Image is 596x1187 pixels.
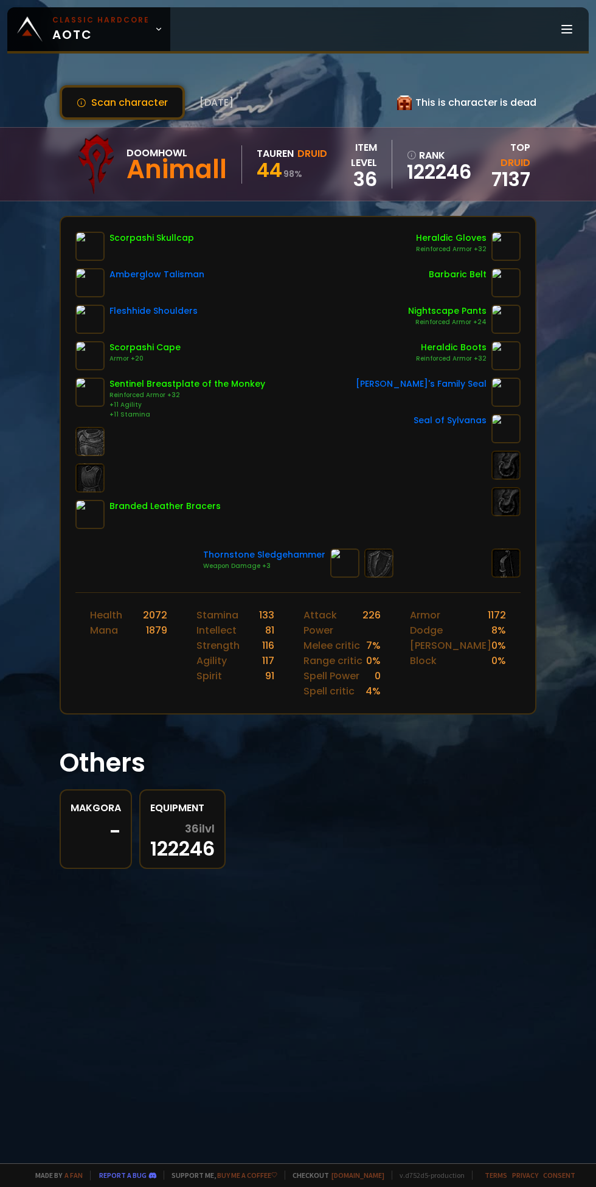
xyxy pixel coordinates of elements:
[196,623,237,638] div: Intellect
[60,744,536,782] h1: Others
[356,378,487,390] div: [PERSON_NAME]'s Family Seal
[485,1171,507,1180] a: Terms
[257,156,282,184] span: 44
[150,800,215,815] div: Equipment
[407,163,471,181] a: 122246
[109,341,181,354] div: Scorpashi Cape
[366,683,381,699] div: 4 %
[488,607,506,623] div: 1172
[303,683,355,699] div: Spell critic
[99,1171,147,1180] a: Report a bug
[410,623,443,638] div: Dodge
[75,378,105,407] img: item-7439
[327,170,377,189] div: 36
[416,354,487,364] div: Reinforced Armor +32
[203,549,325,561] div: Thornstone Sledgehammer
[52,15,150,44] span: AOTC
[109,378,265,390] div: Sentinel Breastplate of the Monkey
[126,145,227,161] div: Doomhowl
[303,607,362,638] div: Attack Power
[297,146,327,161] div: Druid
[109,305,198,317] div: Fleshhide Shoulders
[491,232,521,261] img: item-8121
[109,354,181,364] div: Armor +20
[366,653,381,668] div: 0 %
[429,268,487,281] div: Barbaric Belt
[196,653,227,668] div: Agility
[303,653,362,668] div: Range critic
[75,232,105,261] img: item-14658
[397,95,536,110] div: This is character is dead
[491,305,521,334] img: item-8193
[217,1171,277,1180] a: Buy me a coffee
[491,341,521,370] img: item-8117
[512,1171,538,1180] a: Privacy
[64,1171,83,1180] a: a fan
[283,168,302,180] small: 98 %
[491,165,530,193] a: 7137
[126,161,227,179] div: Animall
[257,146,294,161] div: Tauren
[543,1171,575,1180] a: Consent
[90,607,122,623] div: Health
[491,653,506,668] div: 0 %
[262,638,274,653] div: 116
[262,653,274,668] div: 117
[265,668,274,683] div: 91
[75,305,105,334] img: item-10774
[362,607,381,638] div: 226
[410,607,440,623] div: Armor
[109,400,265,410] div: +11 Agility
[109,268,204,281] div: Amberglow Talisman
[408,317,487,327] div: Reinforced Armor +24
[491,378,521,407] img: item-6321
[71,823,121,841] div: -
[28,1171,83,1180] span: Made by
[491,414,521,443] img: item-6414
[90,623,118,638] div: Mana
[185,823,215,835] span: 36 ilvl
[330,549,359,578] img: item-1722
[196,607,238,623] div: Stamina
[259,607,274,623] div: 133
[75,268,105,297] img: item-10824
[75,500,105,529] img: item-19508
[60,85,185,120] button: Scan character
[410,638,491,653] div: [PERSON_NAME]
[414,414,487,427] div: Seal of Sylvanas
[60,789,132,869] a: Makgora-
[491,623,506,638] div: 8 %
[146,623,167,638] div: 1879
[303,638,360,653] div: Melee critic
[150,823,215,858] div: 122246
[109,410,265,420] div: +11 Stamina
[203,561,325,571] div: Weapon Damage +3
[109,232,194,244] div: Scorpashi Skullcap
[196,668,222,683] div: Spirit
[164,1171,277,1180] span: Support me,
[407,148,471,163] div: rank
[139,789,226,869] a: Equipment36ilvl122246
[52,15,150,26] small: Classic Hardcore
[327,140,377,170] div: item level
[265,623,274,638] div: 81
[199,95,234,110] span: [DATE]
[7,7,170,51] a: Classic HardcoreAOTC
[71,800,121,815] div: Makgora
[109,390,265,400] div: Reinforced Armor +32
[491,268,521,297] img: item-4264
[392,1171,465,1180] span: v. d752d5 - production
[331,1171,384,1180] a: [DOMAIN_NAME]
[416,244,487,254] div: Reinforced Armor +32
[416,232,487,244] div: Heraldic Gloves
[303,668,359,683] div: Spell Power
[196,638,240,653] div: Strength
[491,638,506,653] div: 0 %
[285,1171,384,1180] span: Checkout
[143,607,167,623] div: 2072
[479,140,530,170] div: Top
[408,305,487,317] div: Nightscape Pants
[410,653,437,668] div: Block
[109,500,221,513] div: Branded Leather Bracers
[366,638,381,653] div: 7 %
